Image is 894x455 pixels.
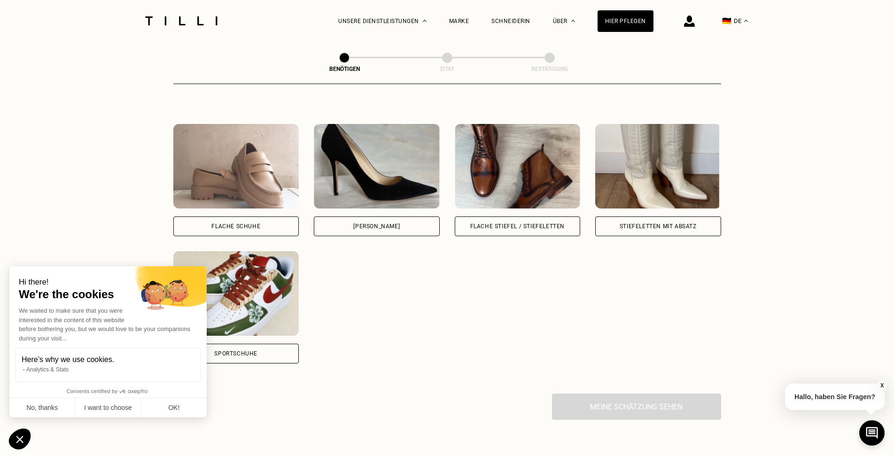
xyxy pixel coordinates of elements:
div: Zitat [400,66,494,72]
div: Flache Stiefel / Stiefeletten [470,224,565,229]
div: Flache Schuhe [211,224,260,229]
a: Hier pflegen [598,10,653,32]
img: Dropdown-Menü Über [571,20,575,22]
div: Bestätigung [503,66,597,72]
img: menu déroulant [744,20,748,22]
img: Tilli retouche votre Stiefeletten mit Absatz [595,124,721,208]
div: Sportschuhe [214,351,257,356]
img: Dropdown-Menü [423,20,427,22]
img: Tilli retouche votre Hohe Schuhe [314,124,440,208]
button: X [878,380,887,391]
img: Anmelde-Icon [684,15,695,27]
img: Tilli retouche votre Flache Schuhe [173,124,299,208]
span: 🇩🇪 [722,16,731,25]
img: Tilli retouche votre Flache Stiefel / Stiefeletten [455,124,581,208]
img: Tilli Schneiderdienst Logo [142,16,221,25]
div: [PERSON_NAME] [353,224,400,229]
img: Tilli retouche votre Sportschuhe [173,251,299,336]
div: Benötigen [297,66,391,72]
a: Schneiderin [491,18,530,24]
p: Hallo, haben Sie Fragen? [785,384,885,410]
a: Marke [449,18,469,24]
div: Stiefeletten mit Absatz [620,224,697,229]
